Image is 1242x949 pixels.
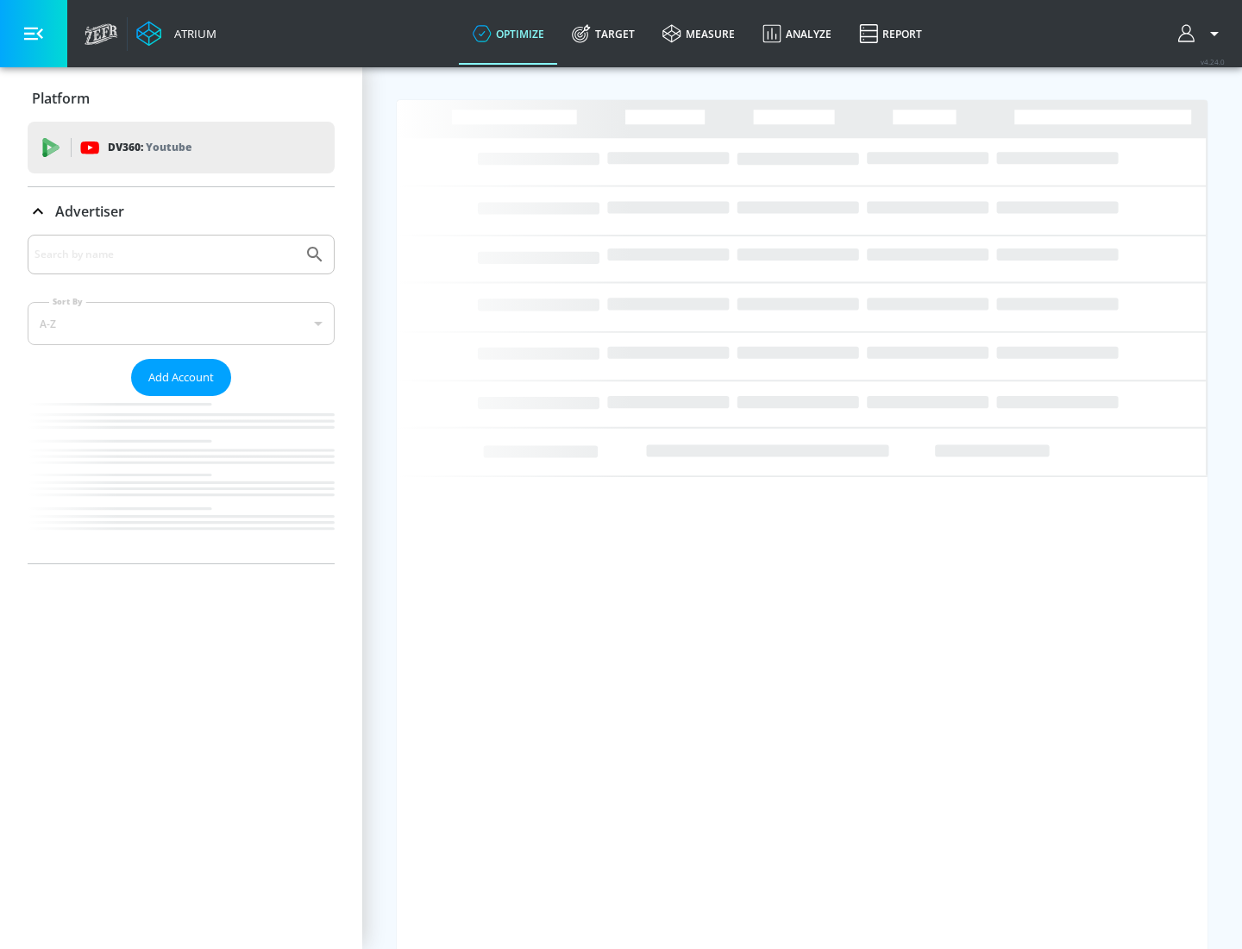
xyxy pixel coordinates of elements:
span: v 4.24.0 [1201,57,1225,66]
span: Add Account [148,368,214,387]
a: optimize [459,3,558,65]
input: Search by name [34,243,296,266]
div: Platform [28,74,335,123]
button: Add Account [131,359,231,396]
a: measure [649,3,749,65]
label: Sort By [49,296,86,307]
p: DV360: [108,138,191,157]
a: Report [845,3,936,65]
a: Analyze [749,3,845,65]
p: Youtube [146,138,191,156]
div: Advertiser [28,187,335,236]
div: Atrium [167,26,216,41]
nav: list of Advertiser [28,396,335,563]
a: Atrium [136,21,216,47]
div: Advertiser [28,235,335,563]
div: A-Z [28,302,335,345]
a: Target [558,3,649,65]
p: Platform [32,89,90,108]
p: Advertiser [55,202,124,221]
div: DV360: Youtube [28,122,335,173]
